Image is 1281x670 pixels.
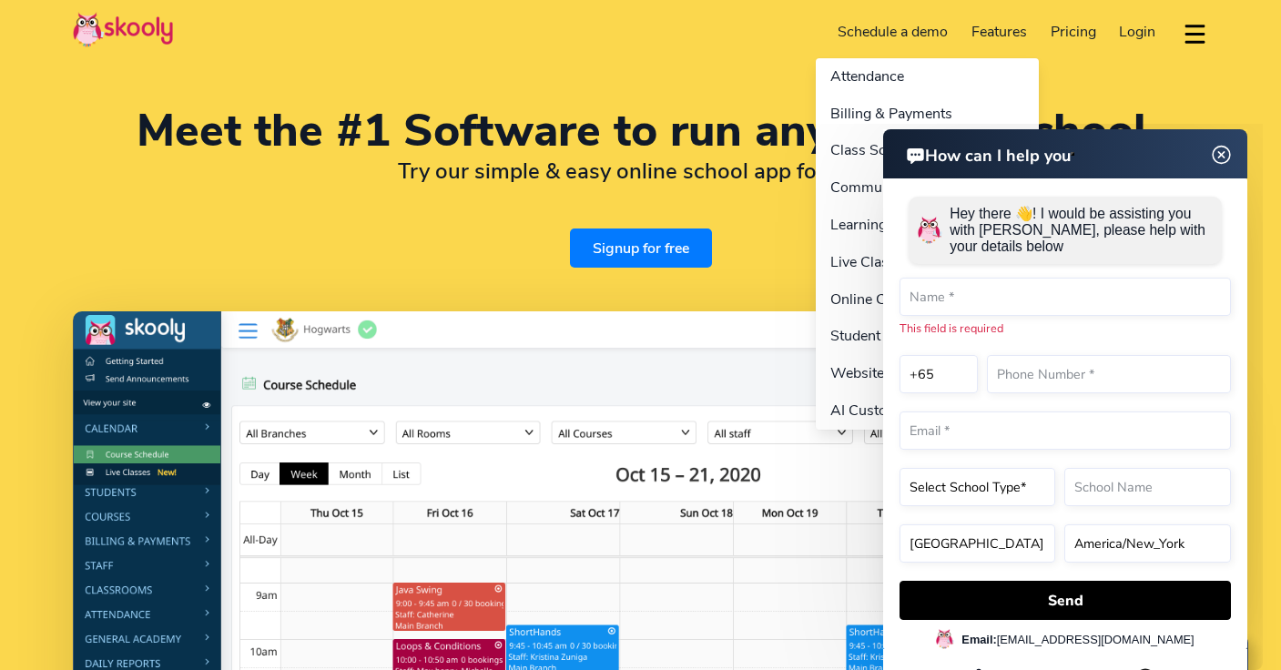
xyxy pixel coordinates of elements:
h2: Try our simple & easy online school app for FREE [73,157,1208,185]
span: Pricing [1051,22,1096,42]
img: Skooly [73,12,173,47]
button: dropdown menu [1182,13,1208,55]
a: Attendance [816,58,1039,96]
a: Billing & Payments [816,96,1039,133]
a: Signup for free [570,228,712,268]
span: Login [1119,22,1155,42]
a: Features [960,17,1039,46]
h1: Meet the #1 Software to run any type of school [73,109,1208,153]
a: Schedule a demo [827,17,961,46]
a: Pricing [1039,17,1108,46]
a: Login [1107,17,1167,46]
